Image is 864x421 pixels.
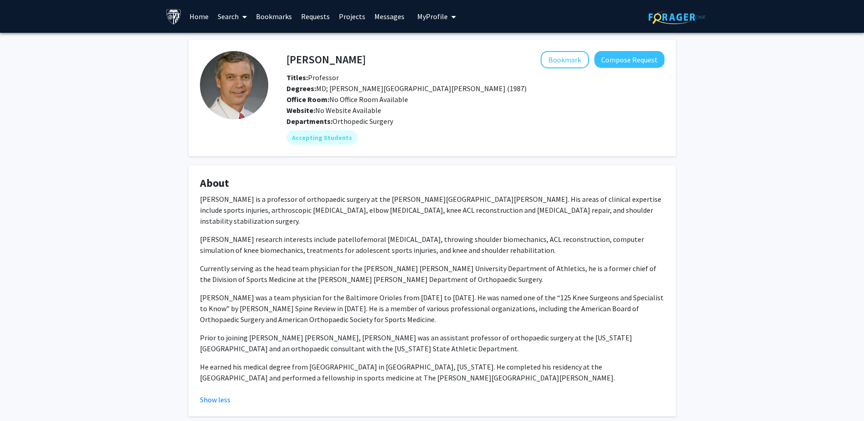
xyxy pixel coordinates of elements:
[332,117,393,126] span: Orthopedic Surgery
[200,194,665,226] p: [PERSON_NAME] is a professor of orthopaedic surgery at the [PERSON_NAME][GEOGRAPHIC_DATA][PERSON_...
[200,394,230,405] button: Show less
[649,10,706,24] img: ForagerOne Logo
[541,51,589,68] button: Add Andrew Cosgarea to Bookmarks
[286,95,408,104] span: No Office Room Available
[286,106,315,115] b: Website:
[185,0,213,32] a: Home
[200,263,665,285] p: Currently serving as the head team physician for the [PERSON_NAME] [PERSON_NAME] University Depar...
[286,95,329,104] b: Office Room:
[417,12,448,21] span: My Profile
[286,84,316,93] b: Degrees:
[286,73,308,82] b: Titles:
[286,117,332,126] b: Departments:
[200,332,665,354] p: Prior to joining [PERSON_NAME] [PERSON_NAME], [PERSON_NAME] was an assistant professor of orthopa...
[213,0,251,32] a: Search
[286,130,358,145] mat-chip: Accepting Students
[251,0,297,32] a: Bookmarks
[7,380,39,414] iframe: Chat
[200,234,665,256] p: [PERSON_NAME] research interests include patellofemoral [MEDICAL_DATA], throwing shoulder biomech...
[200,177,665,190] h4: About
[286,73,339,82] span: Professor
[286,84,527,93] span: MD; [PERSON_NAME][GEOGRAPHIC_DATA][PERSON_NAME] (1987)
[286,106,381,115] span: No Website Available
[200,361,665,383] p: He earned his medical degree from [GEOGRAPHIC_DATA] in [GEOGRAPHIC_DATA], [US_STATE]. He complete...
[297,0,334,32] a: Requests
[286,51,366,68] h4: [PERSON_NAME]
[594,51,665,68] button: Compose Request to Andrew Cosgarea
[200,292,665,325] p: [PERSON_NAME] was a team physician for the Baltimore Orioles from [DATE] to [DATE]. He was named ...
[370,0,409,32] a: Messages
[200,51,268,119] img: Profile Picture
[334,0,370,32] a: Projects
[166,9,182,25] img: Johns Hopkins University Logo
